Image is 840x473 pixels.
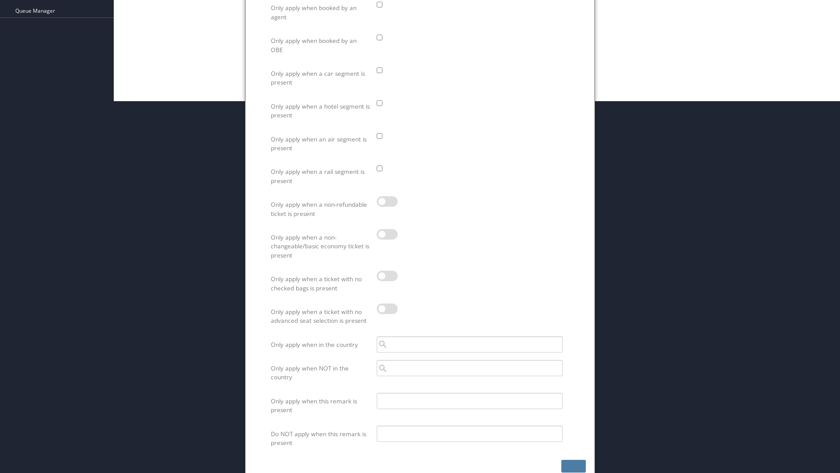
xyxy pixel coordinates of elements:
[271,393,370,419] label: Only apply when this remark is present
[271,271,370,297] label: Only apply when a ticket with no checked bags is present
[271,196,370,222] label: Only apply when a non-refundable ticket is present
[271,336,370,353] label: Only apply when in the country
[271,65,370,91] label: Only apply when a car segment is present
[271,360,370,386] label: Only apply when NOT in the country
[271,98,370,124] label: Only apply when a hotel segment is present
[271,163,370,189] label: Only apply when a rail segment is present
[271,426,370,452] label: Do NOT apply when this remark is present
[271,304,370,329] label: Only apply when a ticket with no advanced seat selection is present
[271,32,370,58] label: Only apply when booked by an OBE
[271,229,370,264] label: Only apply when a non-changeable/basic economy ticket is present
[271,131,370,157] label: Only apply when an air segment is present
[3,5,182,12] p: Update Test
